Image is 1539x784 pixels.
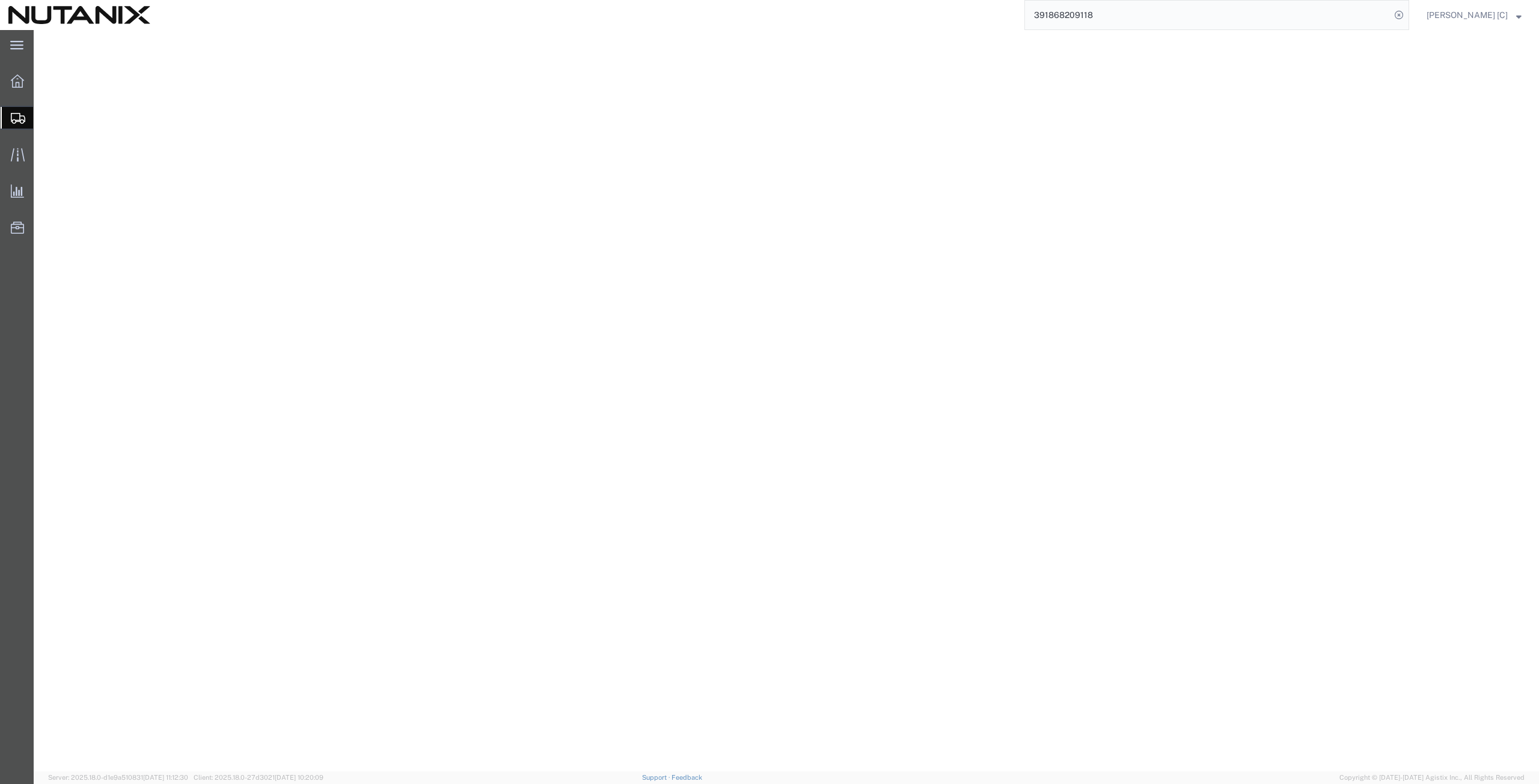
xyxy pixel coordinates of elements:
iframe: FS Legacy Container [34,30,1539,771]
span: Arthur Campos [C] [1427,8,1508,22]
span: Copyright © [DATE]-[DATE] Agistix Inc., All Rights Reserved [1339,773,1525,783]
span: [DATE] 10:20:09 [275,774,323,781]
input: Search for shipment number, reference number [1025,1,1391,29]
span: [DATE] 11:12:30 [143,774,188,781]
span: Server: 2025.18.0-d1e9a510831 [48,774,188,781]
a: Support [642,774,672,781]
a: Feedback [672,774,702,781]
img: logo [8,6,150,24]
button: [PERSON_NAME] [C] [1426,8,1522,22]
span: Client: 2025.18.0-27d3021 [194,774,323,781]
